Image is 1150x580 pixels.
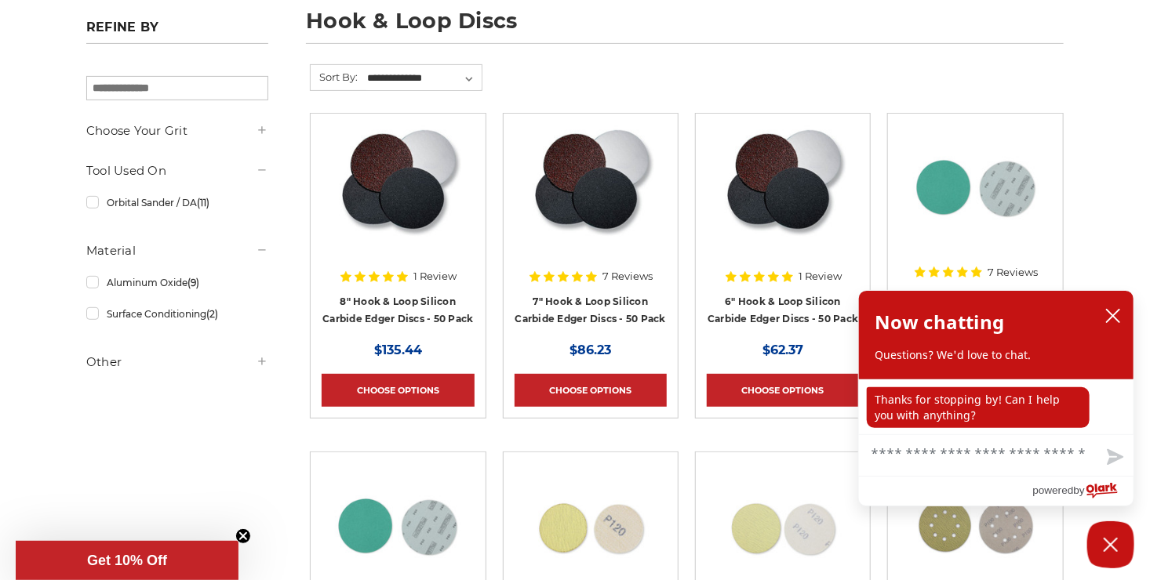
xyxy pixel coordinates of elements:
[197,197,209,208] span: (11)
[899,125,1051,277] a: 6-inch 60-grit green film hook and loop sanding discs with fast cutting aluminum oxide for coarse...
[86,300,268,328] a: Surface Conditioning
[858,290,1134,506] div: olark chatbox
[913,125,1039,250] img: 6-inch 60-grit green film hook and loop sanding discs with fast cutting aluminum oxide for coarse...
[988,267,1038,277] span: 7 Reviews
[1101,304,1126,328] button: close chatbox
[707,374,859,407] a: Choose Options
[86,353,268,372] h5: Other
[311,65,358,89] label: Sort By:
[1074,480,1085,500] span: by
[86,20,268,44] h5: Refine by
[1087,521,1134,568] button: Close Chatbox
[515,374,667,407] a: Choose Options
[1094,440,1134,476] button: Send message
[527,125,654,250] img: Silicon Carbide 7" Hook & Loop Edger Discs
[86,121,268,140] h5: Choose Your Grit
[602,271,653,281] span: 7 Reviews
[570,343,611,357] span: $86.23
[707,125,859,277] a: Silicon Carbide 6" Hook & Loop Edger Discs
[762,343,803,357] span: $62.37
[86,189,268,216] a: Orbital Sander / DA
[86,241,268,260] h5: Material
[413,271,457,281] span: 1 Review
[334,125,461,250] img: Silicon Carbide 8" Hook & Loop Edger Discs
[187,277,199,288] span: (9)
[515,125,667,277] a: Silicon Carbide 7" Hook & Loop Edger Discs
[799,271,842,281] span: 1 Review
[1032,480,1073,500] span: powered
[365,67,482,90] select: Sort By:
[86,161,268,180] h5: Tool Used On
[86,269,268,296] a: Aluminum Oxide
[859,379,1134,434] div: chat
[322,125,474,277] a: Silicon Carbide 8" Hook & Loop Edger Discs
[708,295,858,325] a: 6" Hook & Loop Silicon Carbide Edger Discs - 50 Pack
[875,347,1118,363] p: Questions? We'd love to chat.
[235,528,251,544] button: Close teaser
[1032,477,1134,506] a: Powered by Olark
[875,306,1004,338] h2: Now chatting
[867,387,1090,428] p: Thanks for stopping by! Can I help you with anything?
[306,10,1064,44] h1: hook & loop discs
[87,553,167,568] span: Get 10% Off
[515,295,666,325] a: 7" Hook & Loop Silicon Carbide Edger Discs - 50 Pack
[719,125,846,250] img: Silicon Carbide 6" Hook & Loop Edger Discs
[206,308,218,320] span: (2)
[322,374,474,407] a: Choose Options
[322,295,473,325] a: 8" Hook & Loop Silicon Carbide Edger Discs - 50 Pack
[374,343,422,357] span: $135.44
[16,541,238,580] div: Get 10% OffClose teaser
